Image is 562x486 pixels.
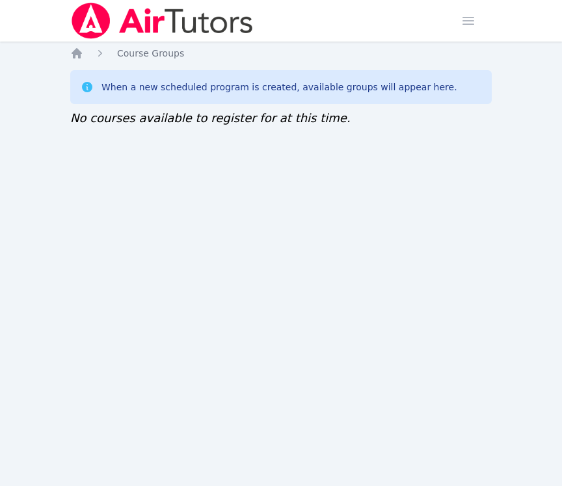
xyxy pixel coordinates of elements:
[70,47,492,60] nav: Breadcrumb
[101,81,457,94] div: When a new scheduled program is created, available groups will appear here.
[117,48,184,58] span: Course Groups
[70,111,351,125] span: No courses available to register for at this time.
[70,3,254,39] img: Air Tutors
[117,47,184,60] a: Course Groups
